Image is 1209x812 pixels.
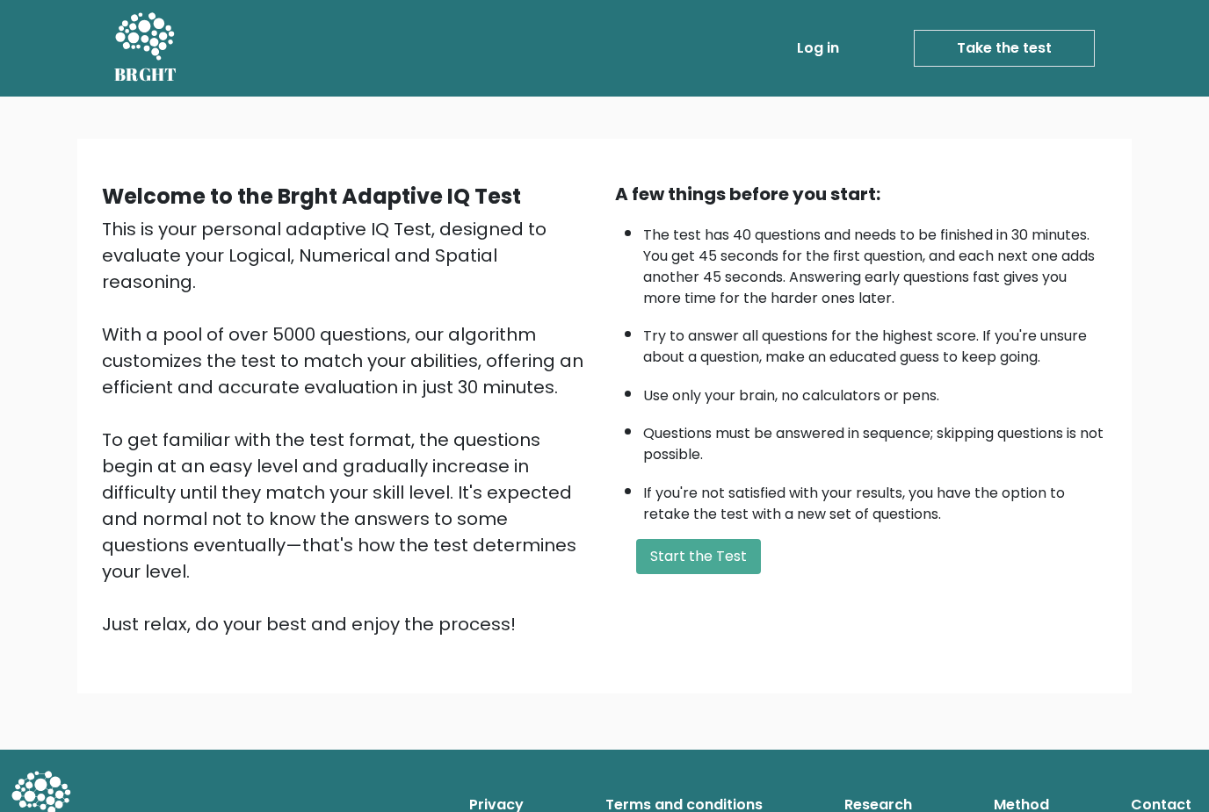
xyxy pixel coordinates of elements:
[643,377,1107,406] li: Use only your brain, no calculators or pens.
[643,414,1107,465] li: Questions must be answered in sequence; skipping questions is not possible.
[790,31,846,66] a: Log in
[615,181,1107,207] div: A few things before you start:
[636,539,761,574] button: Start the Test
[643,216,1107,309] li: The test has 40 questions and needs to be finished in 30 minutes. You get 45 seconds for the firs...
[102,216,594,637] div: This is your personal adaptive IQ Test, designed to evaluate your Logical, Numerical and Spatial ...
[914,30,1095,67] a: Take the test
[643,317,1107,368] li: Try to answer all questions for the highest score. If you're unsure about a question, make an edu...
[643,474,1107,525] li: If you're not satisfied with your results, you have the option to retake the test with a new set ...
[114,7,177,90] a: BRGHT
[114,64,177,85] h5: BRGHT
[102,182,521,211] b: Welcome to the Brght Adaptive IQ Test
